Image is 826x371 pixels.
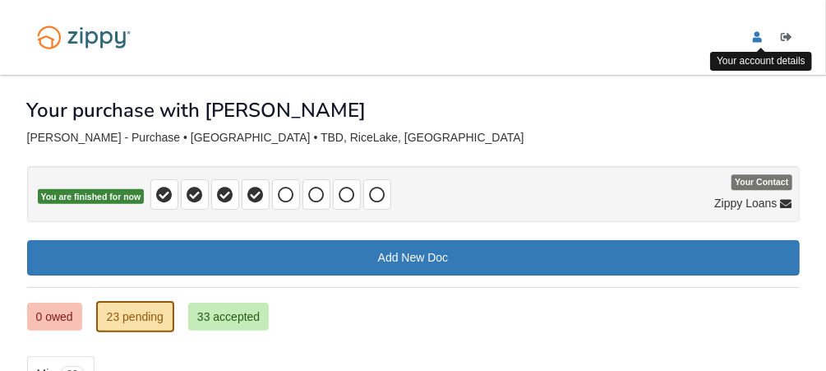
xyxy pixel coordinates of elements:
[27,18,141,57] img: Logo
[27,100,367,121] h1: Your purchase with [PERSON_NAME]
[753,31,769,48] a: edit profile
[710,52,812,71] div: Your account details
[27,131,800,145] div: [PERSON_NAME] - Purchase • [GEOGRAPHIC_DATA] • TBD, RiceLake, [GEOGRAPHIC_DATA]
[38,189,145,205] span: You are finished for now
[96,301,174,332] a: 23 pending
[188,303,269,331] a: 33 accepted
[714,195,777,211] span: Zippy Loans
[731,175,791,191] span: Your Contact
[27,303,82,331] a: 0 owed
[27,240,800,276] a: Add New Doc
[782,31,800,48] a: Log out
